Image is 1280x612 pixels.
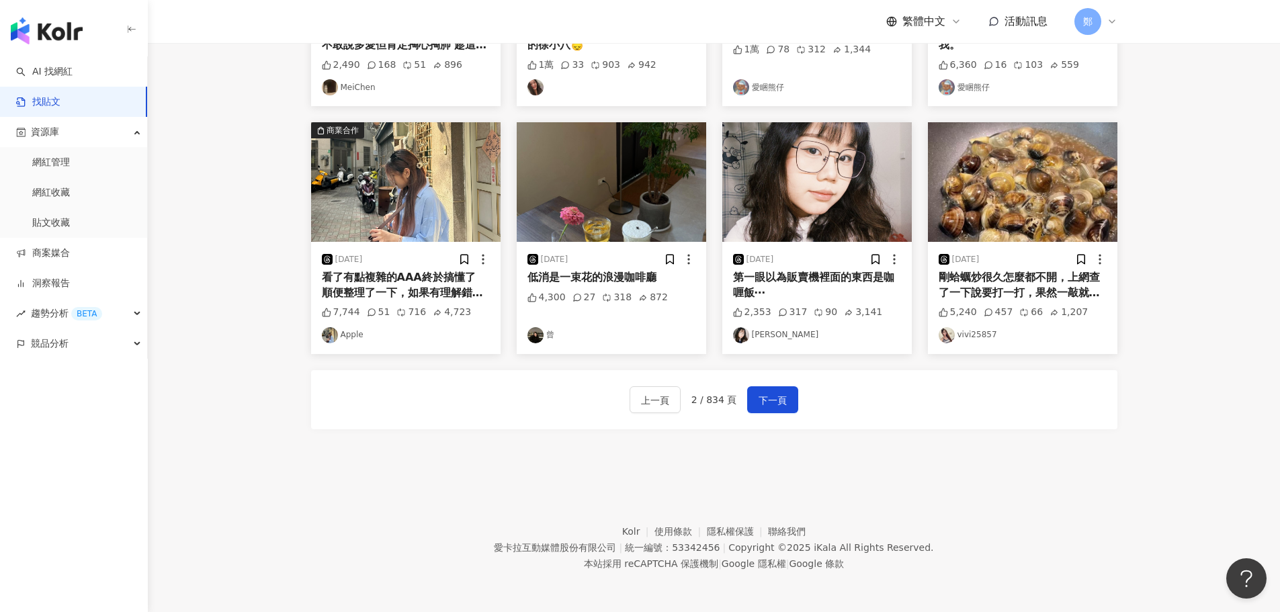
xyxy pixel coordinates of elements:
[928,122,1117,242] img: post-image
[1226,558,1267,599] iframe: Help Scout Beacon - Open
[322,270,490,300] div: 看了有點複雜的AAA終於搞懂了 順便整理了一下，如果有理解錯誤也歡迎糾正 🔹12/6（六） AAA頒獎典禮 有表演+有合作舞台+頒獎典禮 售票時間： 9/6（六） 13:00 interpark...
[402,58,426,72] div: 51
[327,124,359,137] div: 商業合作
[602,291,632,304] div: 318
[707,526,769,537] a: 隱私權保護
[722,542,726,553] span: |
[939,79,1107,95] a: KOL Avatar愛睏熊仔
[733,79,901,95] a: KOL Avatar愛睏熊仔
[625,542,720,553] div: 統一編號：53342456
[902,14,945,29] span: 繁體中文
[786,558,790,569] span: |
[591,58,620,72] div: 903
[31,329,69,359] span: 競品分析
[622,526,654,537] a: Kolr
[1083,14,1093,29] span: 鄭
[584,556,844,572] span: 本站採用 reCAPTCHA 保護機制
[638,291,668,304] div: 872
[32,156,70,169] a: 網紅管理
[718,558,722,569] span: |
[984,306,1013,319] div: 457
[11,17,83,44] img: logo
[952,254,980,265] div: [DATE]
[939,270,1107,300] div: 剛蛤蠣炒很久怎麼都不開，上網查了一下說要打一打，果然一敲就全部開了⋯真是神奇蛤蠣是睡著了喔🫠
[527,270,695,285] div: 低消是一束花的浪漫咖啡廳
[527,58,554,72] div: 1萬
[541,254,568,265] div: [DATE]
[759,392,787,408] span: 下一頁
[766,43,790,56] div: 78
[1050,306,1088,319] div: 1,207
[572,291,596,304] div: 27
[939,327,955,343] img: KOL Avatar
[527,79,544,95] img: KOL Avatar
[733,327,749,343] img: KOL Avatar
[1019,306,1043,319] div: 66
[527,291,566,304] div: 4,300
[71,307,102,320] div: BETA
[733,79,749,95] img: KOL Avatar
[641,392,669,408] span: 上一頁
[627,58,656,72] div: 942
[31,298,102,329] span: 趨勢分析
[517,122,706,242] img: post-image
[560,58,584,72] div: 33
[322,79,490,95] a: KOL AvatarMeiChen
[814,306,837,319] div: 90
[733,306,771,319] div: 2,353
[32,216,70,230] a: 貼文收藏
[768,526,806,537] a: 聯絡我們
[527,327,544,343] img: KOL Avatar
[619,542,622,553] span: |
[778,306,808,319] div: 317
[1050,58,1079,72] div: 559
[733,327,901,343] a: KOL Avatar[PERSON_NAME]
[844,306,882,319] div: 3,141
[939,306,977,319] div: 5,240
[939,327,1107,343] a: KOL Avatarvivi25857
[939,58,977,72] div: 6,360
[1005,15,1048,28] span: 活動訊息
[322,306,360,319] div: 7,744
[814,542,837,553] a: iKala
[16,95,60,109] a: 找貼文
[746,254,774,265] div: [DATE]
[796,43,826,56] div: 312
[311,122,501,242] button: 商業合作
[654,526,707,537] a: 使用條款
[527,327,695,343] a: KOL Avatar曾
[32,186,70,200] a: 網紅收藏
[728,542,933,553] div: Copyright © 2025 All Rights Reserved.
[630,386,681,413] button: 上一頁
[322,58,360,72] div: 2,490
[789,558,844,569] a: Google 條款
[16,309,26,318] span: rise
[494,542,616,553] div: 愛卡拉互動媒體股份有限公司
[527,79,695,95] a: KOL Avatar
[939,79,955,95] img: KOL Avatar
[1013,58,1043,72] div: 103
[433,58,462,72] div: 896
[16,277,70,290] a: 洞察報告
[396,306,426,319] div: 716
[16,247,70,260] a: 商案媒合
[722,122,912,242] img: post-image
[367,58,396,72] div: 168
[691,394,737,405] span: 2 / 834 頁
[335,254,363,265] div: [DATE]
[322,327,490,343] a: KOL AvatarApple
[433,306,471,319] div: 4,723
[722,558,786,569] a: Google 隱私權
[833,43,871,56] div: 1,344
[311,122,501,242] img: post-image
[747,386,798,413] button: 下一頁
[984,58,1007,72] div: 16
[322,327,338,343] img: KOL Avatar
[31,117,59,147] span: 資源庫
[733,43,760,56] div: 1萬
[16,65,73,79] a: searchAI 找網紅
[733,270,901,300] div: 第一眼以為販賣機裡面的東西是咖喱飯⋯
[367,306,390,319] div: 51
[322,79,338,95] img: KOL Avatar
